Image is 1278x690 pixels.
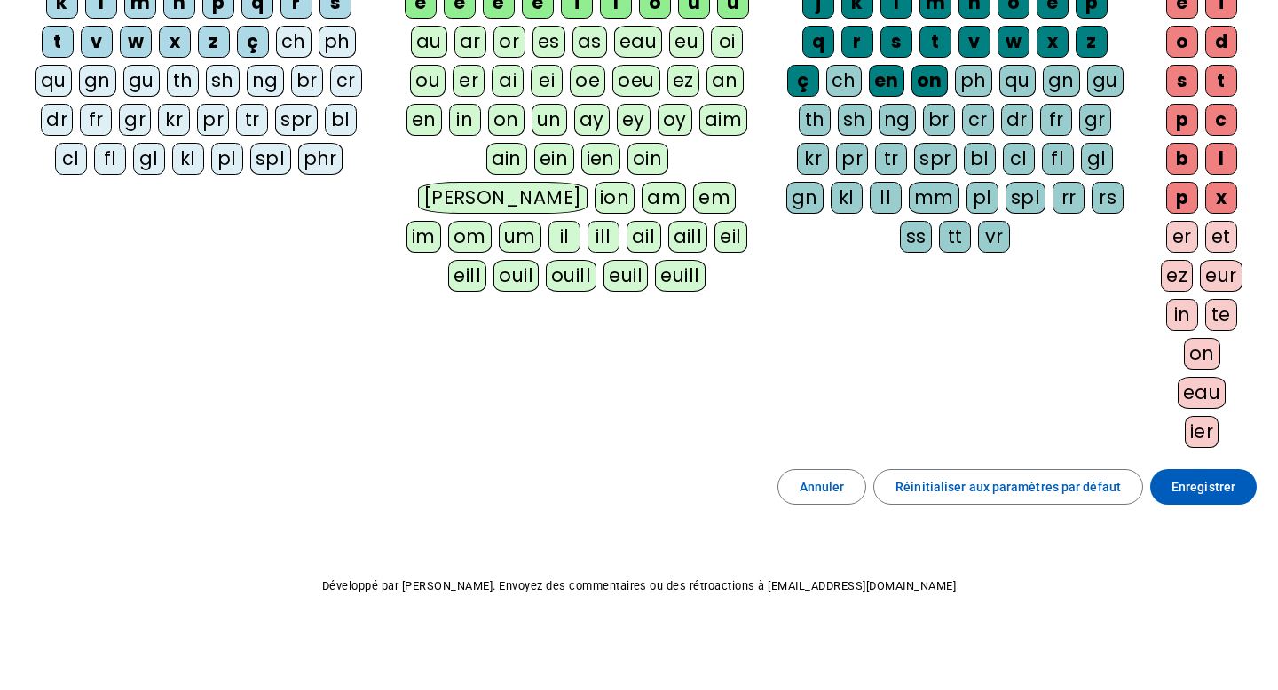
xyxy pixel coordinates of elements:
[799,104,831,136] div: th
[158,104,190,136] div: kr
[1161,260,1193,292] div: ez
[488,104,525,136] div: on
[172,143,204,175] div: kl
[1184,338,1220,370] div: on
[276,26,312,58] div: ch
[206,65,240,97] div: sh
[1081,143,1113,175] div: gl
[123,65,160,97] div: gu
[1166,221,1198,253] div: er
[958,26,990,58] div: v
[120,26,152,58] div: w
[1205,221,1237,253] div: et
[588,221,619,253] div: ill
[939,221,971,253] div: tt
[572,26,607,58] div: as
[1166,104,1198,136] div: p
[1166,65,1198,97] div: s
[1150,469,1257,505] button: Enregistrer
[911,65,948,97] div: on
[167,65,199,97] div: th
[869,65,904,97] div: en
[493,260,539,292] div: ouil
[826,65,862,97] div: ch
[955,65,992,97] div: ph
[418,182,588,214] div: [PERSON_NAME]
[923,104,955,136] div: br
[1040,104,1072,136] div: fr
[777,469,867,505] button: Annuler
[667,65,699,97] div: ez
[159,26,191,58] div: x
[1166,26,1198,58] div: o
[236,104,268,136] div: tr
[449,104,481,136] div: in
[237,26,269,58] div: ç
[548,221,580,253] div: il
[492,65,524,97] div: ai
[532,104,567,136] div: un
[966,182,998,214] div: pl
[797,143,829,175] div: kr
[879,104,916,136] div: ng
[895,476,1121,498] span: Réinitialiser aux paramètres par défaut
[133,143,165,175] div: gl
[79,65,116,97] div: gn
[406,221,441,253] div: im
[1205,26,1237,58] div: d
[35,65,72,97] div: qu
[786,182,824,214] div: gn
[546,260,596,292] div: ouill
[80,104,112,136] div: fr
[1043,65,1080,97] div: gn
[1205,65,1237,97] div: t
[614,26,663,58] div: eau
[291,65,323,97] div: br
[499,221,541,253] div: um
[448,221,492,253] div: om
[655,260,705,292] div: euill
[570,65,605,97] div: oe
[612,65,660,97] div: oeu
[831,182,863,214] div: kl
[330,65,362,97] div: cr
[1166,143,1198,175] div: b
[909,182,959,214] div: mm
[211,143,243,175] div: pl
[448,260,486,292] div: eill
[627,143,668,175] div: oin
[42,26,74,58] div: t
[325,104,357,136] div: bl
[250,143,291,175] div: spl
[55,143,87,175] div: cl
[900,221,932,253] div: ss
[532,26,565,58] div: es
[668,221,708,253] div: aill
[1006,182,1046,214] div: spl
[14,576,1264,597] p: Développé par [PERSON_NAME]. Envoyez des commentaires ou des rétroactions à [EMAIL_ADDRESS][DOMAI...
[699,104,748,136] div: aim
[800,476,845,498] span: Annuler
[534,143,574,175] div: ein
[81,26,113,58] div: v
[1003,143,1035,175] div: cl
[531,65,563,97] div: ei
[1053,182,1085,214] div: rr
[1205,143,1237,175] div: l
[870,182,902,214] div: ll
[1079,104,1111,136] div: gr
[836,143,868,175] div: pr
[197,104,229,136] div: pr
[486,143,528,175] div: ain
[595,182,635,214] div: ion
[1001,104,1033,136] div: dr
[914,143,957,175] div: spr
[787,65,819,97] div: ç
[627,221,661,253] div: ail
[581,143,621,175] div: ien
[875,143,907,175] div: tr
[574,104,610,136] div: ay
[978,221,1010,253] div: vr
[493,26,525,58] div: or
[198,26,230,58] div: z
